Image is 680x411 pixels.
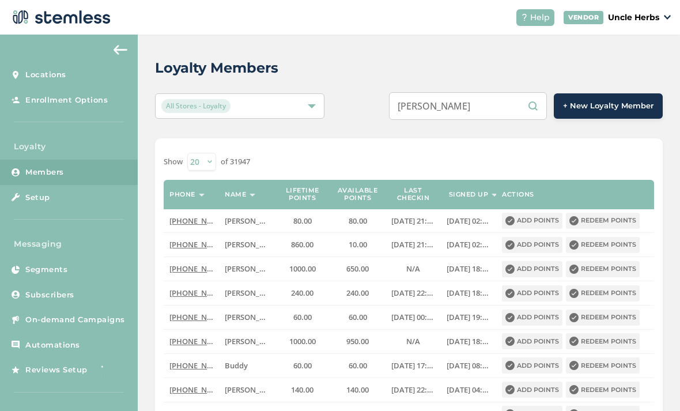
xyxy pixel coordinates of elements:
[169,216,236,226] span: [PHONE_NUMBER]
[169,264,213,274] label: (503) 804-9208
[293,216,312,226] span: 80.00
[336,385,380,395] label: 140.00
[391,360,445,371] span: [DATE] 17:01:20
[391,216,445,226] span: [DATE] 21:38:49
[280,216,324,226] label: 80.00
[492,194,497,197] img: icon-sort-1e1d7615.svg
[25,69,66,81] span: Locations
[346,288,369,298] span: 240.00
[25,167,64,178] span: Members
[225,385,269,395] label: Jerry
[225,336,284,346] span: [PERSON_NAME]
[169,360,236,371] span: [PHONE_NUMBER]
[225,312,269,322] label: peter d
[566,261,640,277] button: Redeem points
[566,382,640,398] button: Redeem points
[225,288,284,298] span: [PERSON_NAME]
[502,261,562,277] button: Add points
[225,239,284,250] span: [PERSON_NAME]
[530,12,550,24] span: Help
[96,359,119,382] img: glitter-stars-b7820f95.gif
[447,312,501,322] span: [DATE] 19:20:14
[336,216,380,226] label: 80.00
[563,100,653,112] span: + New Loyalty Member
[161,99,231,113] span: All Stores - Loyalty
[225,360,248,371] span: Buddy
[349,312,367,322] span: 60.00
[391,288,445,298] span: [DATE] 22:03:55
[280,312,324,322] label: 60.00
[447,312,490,322] label: 2024-04-04 19:20:14
[25,340,80,351] span: Automations
[406,263,420,274] span: N/A
[391,187,435,202] label: Last checkin
[554,93,663,119] button: + New Loyalty Member
[566,357,640,374] button: Redeem points
[225,361,269,371] label: Buddy
[225,312,284,322] span: [PERSON_NAME]
[225,240,269,250] label: Margaret
[502,333,562,349] button: Add points
[391,361,435,371] label: 2024-07-03 17:01:20
[169,361,213,371] label: (907) 978-4145
[225,384,284,395] span: [PERSON_NAME]
[336,288,380,298] label: 240.00
[25,192,50,203] span: Setup
[169,337,213,346] label: (503) 332-4545
[566,285,640,301] button: Redeem points
[25,289,74,301] span: Subscribers
[564,11,603,24] div: VENDOR
[447,337,490,346] label: 2024-04-04 18:08:12
[406,336,420,346] span: N/A
[225,216,290,226] span: [PERSON_NAME] d
[114,45,127,54] img: icon-arrow-back-accent-c549486e.svg
[496,180,654,209] th: Actions
[447,384,501,395] span: [DATE] 04:01:12
[169,385,213,395] label: (907) 310-5352
[169,384,236,395] span: [PHONE_NUMBER]
[199,194,205,197] img: icon-sort-1e1d7615.svg
[449,191,489,198] label: Signed up
[225,264,269,274] label: Brian ↔️ Shen
[447,239,501,250] span: [DATE] 02:50:02
[280,264,324,274] label: 1000.00
[502,310,562,326] button: Add points
[169,263,236,274] span: [PHONE_NUMBER]
[289,263,316,274] span: 1000.00
[447,263,501,274] span: [DATE] 18:08:04
[280,337,324,346] label: 1000.00
[608,12,659,24] p: Uncle Herbs
[169,191,195,198] label: Phone
[502,237,562,253] button: Add points
[502,213,562,229] button: Add points
[664,15,671,20] img: icon_down-arrow-small-66adaf34.svg
[502,285,562,301] button: Add points
[25,264,67,276] span: Segments
[502,357,562,374] button: Add points
[250,194,255,197] img: icon-sort-1e1d7615.svg
[566,333,640,349] button: Redeem points
[447,360,501,371] span: [DATE] 08:07:08
[280,240,324,250] label: 860.00
[447,216,490,226] label: 2024-04-05 02:50:01
[225,191,246,198] label: Name
[447,288,501,298] span: [DATE] 18:08:11
[25,314,125,326] span: On-demand Campaigns
[349,216,367,226] span: 80.00
[169,216,213,226] label: (602) 758-1100
[391,288,435,298] label: 2023-07-23 22:03:55
[447,264,490,274] label: 2024-04-04 18:08:04
[346,263,369,274] span: 650.00
[622,356,680,411] iframe: Chat Widget
[9,6,111,29] img: logo-dark-0685b13c.svg
[566,213,640,229] button: Redeem points
[391,264,435,274] label: N/A
[169,239,236,250] span: [PHONE_NUMBER]
[336,187,380,202] label: Available points
[291,239,313,250] span: 860.00
[280,288,324,298] label: 240.00
[391,312,435,322] label: 2024-07-30 00:37:10
[391,337,435,346] label: N/A
[349,239,367,250] span: 10.00
[225,216,269,226] label: Arnold d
